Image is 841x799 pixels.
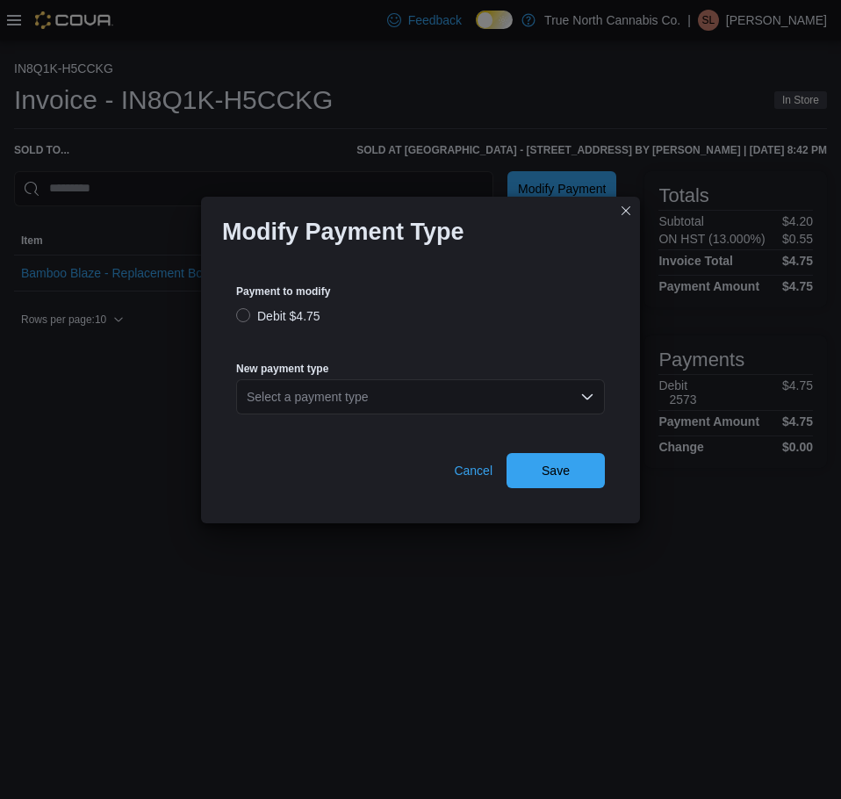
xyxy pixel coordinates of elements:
[580,390,594,404] button: Open list of options
[615,200,636,221] button: Closes this modal window
[222,218,464,246] h1: Modify Payment Type
[542,462,570,479] span: Save
[236,306,320,327] label: Debit $4.75
[454,462,492,479] span: Cancel
[236,284,330,299] label: Payment to modify
[507,453,605,488] button: Save
[247,386,248,407] input: Accessible screen reader label
[236,362,328,376] label: New payment type
[447,453,500,488] button: Cancel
